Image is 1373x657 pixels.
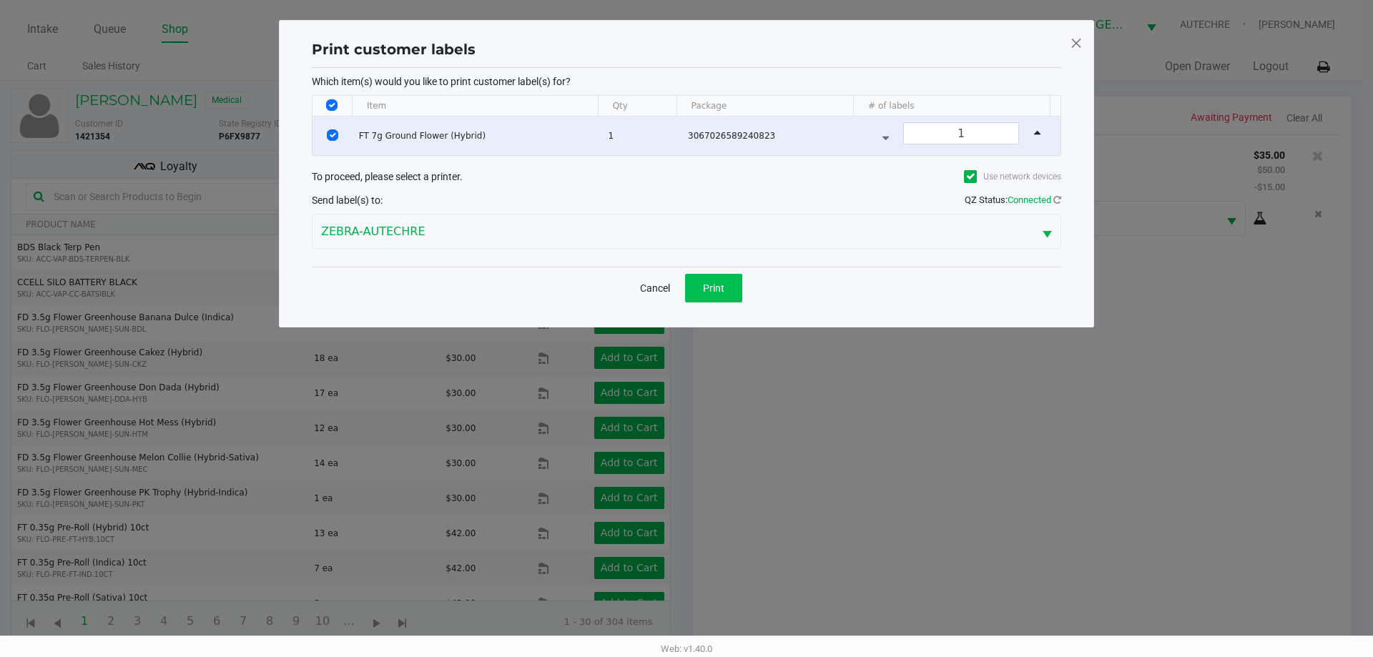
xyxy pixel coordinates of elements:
[327,129,338,141] input: Select Row
[1033,214,1060,248] button: Select
[1008,194,1051,205] span: Connected
[661,643,712,654] span: Web: v1.40.0
[598,96,676,117] th: Qty
[313,96,1060,155] div: Data table
[326,99,338,111] input: Select All Rows
[321,223,1025,240] span: ZEBRA-AUTECHRE
[601,117,681,155] td: 1
[685,274,742,302] button: Print
[353,117,602,155] td: FT 7g Ground Flower (Hybrid)
[631,274,679,302] button: Cancel
[312,194,383,206] span: Send label(s) to:
[312,39,476,60] h1: Print customer labels
[681,117,861,155] td: 3067026589240823
[352,96,598,117] th: Item
[965,194,1061,205] span: QZ Status:
[312,171,463,182] span: To proceed, please select a printer.
[703,282,724,294] span: Print
[676,96,853,117] th: Package
[853,96,1050,117] th: # of labels
[964,170,1061,183] label: Use network devices
[312,75,1061,88] p: Which item(s) would you like to print customer label(s) for?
